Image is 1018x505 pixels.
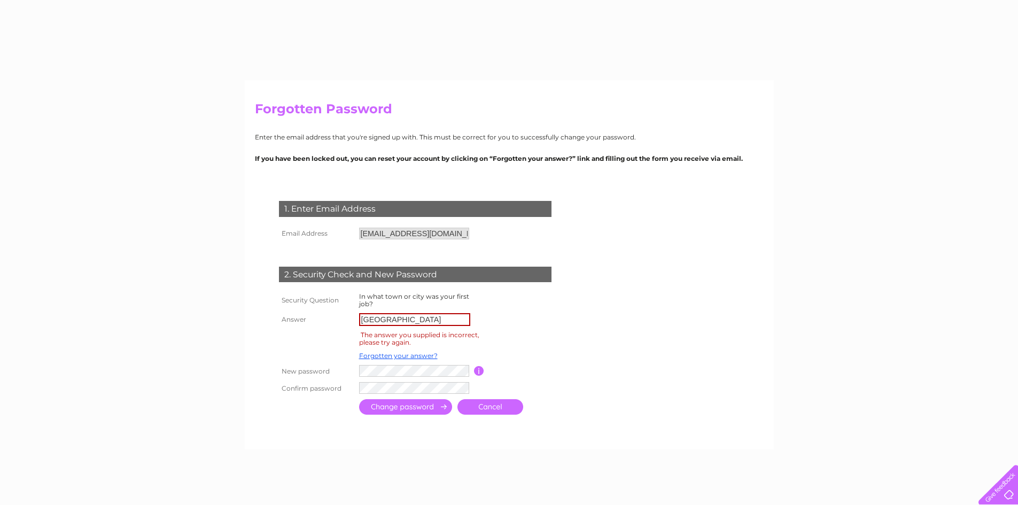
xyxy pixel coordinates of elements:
th: Security Question [276,290,356,310]
input: Information [474,366,484,376]
div: The answer you supplied is incorrect, please try again. [359,329,479,348]
th: Email Address [276,225,356,242]
a: Cancel [457,399,523,415]
th: Confirm password [276,379,356,397]
p: If you have been locked out, you can reset your account by clicking on “Forgotten your answer?” l... [255,153,764,164]
h2: Forgotten Password [255,102,764,122]
input: Submit [359,399,452,415]
label: In what town or city was your first job? [359,292,469,308]
a: Forgotten your answer? [359,352,438,360]
div: 1. Enter Email Address [279,201,551,217]
th: New password [276,362,356,379]
th: Answer [276,310,356,329]
p: Enter the email address that you're signed up with. This must be correct for you to successfully ... [255,132,764,142]
div: 2. Security Check and New Password [279,267,551,283]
